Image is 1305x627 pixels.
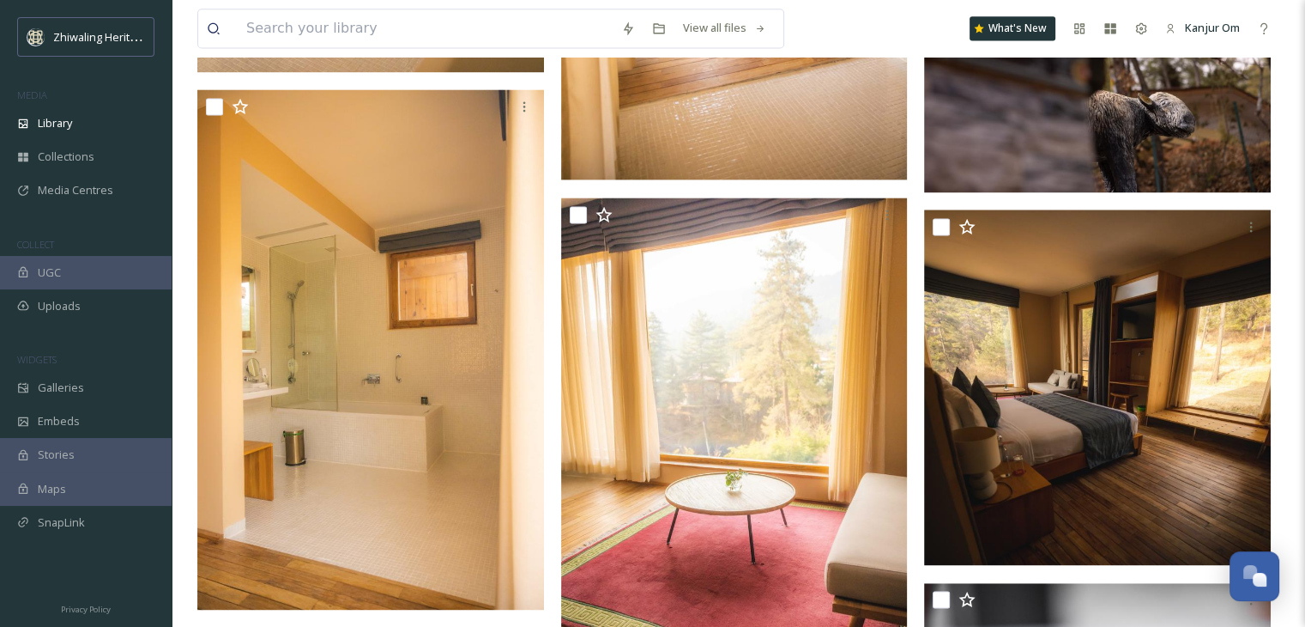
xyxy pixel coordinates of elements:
input: Search your library [238,9,613,47]
span: Zhiwaling Heritage [53,28,148,45]
span: Galleries [38,380,84,396]
span: Privacy Policy [61,604,111,615]
span: MEDIA [17,88,47,101]
a: Kanjur Om [1157,11,1248,45]
span: Media Centres [38,182,113,198]
img: Yangphel-49.jpg [197,89,544,609]
span: Uploads [38,298,81,314]
a: View all files [674,11,775,45]
a: What's New [970,16,1055,40]
span: Kanjur Om [1185,20,1240,35]
span: Embeds [38,413,80,429]
span: Stories [38,447,75,463]
span: Collections [38,149,94,165]
span: Library [38,115,72,131]
a: Privacy Policy [61,598,111,618]
span: SnapLink [38,514,85,531]
span: COLLECT [17,238,54,251]
img: Screenshot%202025-04-29%20at%2011.05.50.png [27,28,45,46]
span: WIDGETS [17,353,57,366]
img: Yangphel-47.jpg [924,209,1271,565]
span: UGC [38,265,61,281]
span: Maps [38,481,66,497]
button: Open Chat [1229,551,1279,601]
